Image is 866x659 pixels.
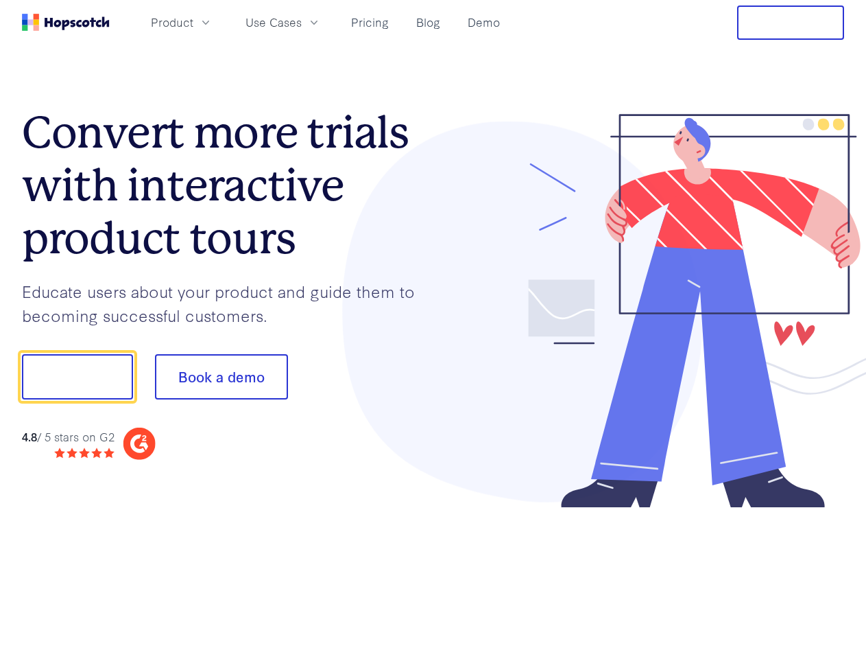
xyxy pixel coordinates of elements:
strong: 4.8 [22,428,37,444]
span: Use Cases [245,14,302,31]
button: Book a demo [155,354,288,400]
a: Blog [411,11,446,34]
button: Product [143,11,221,34]
a: Home [22,14,110,31]
p: Educate users about your product and guide them to becoming successful customers. [22,279,433,327]
button: Free Trial [737,5,844,40]
button: Show me! [22,354,133,400]
span: Product [151,14,193,31]
a: Pricing [346,11,394,34]
a: Demo [462,11,505,34]
h1: Convert more trials with interactive product tours [22,106,433,264]
div: / 5 stars on G2 [22,428,115,446]
button: Use Cases [237,11,329,34]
